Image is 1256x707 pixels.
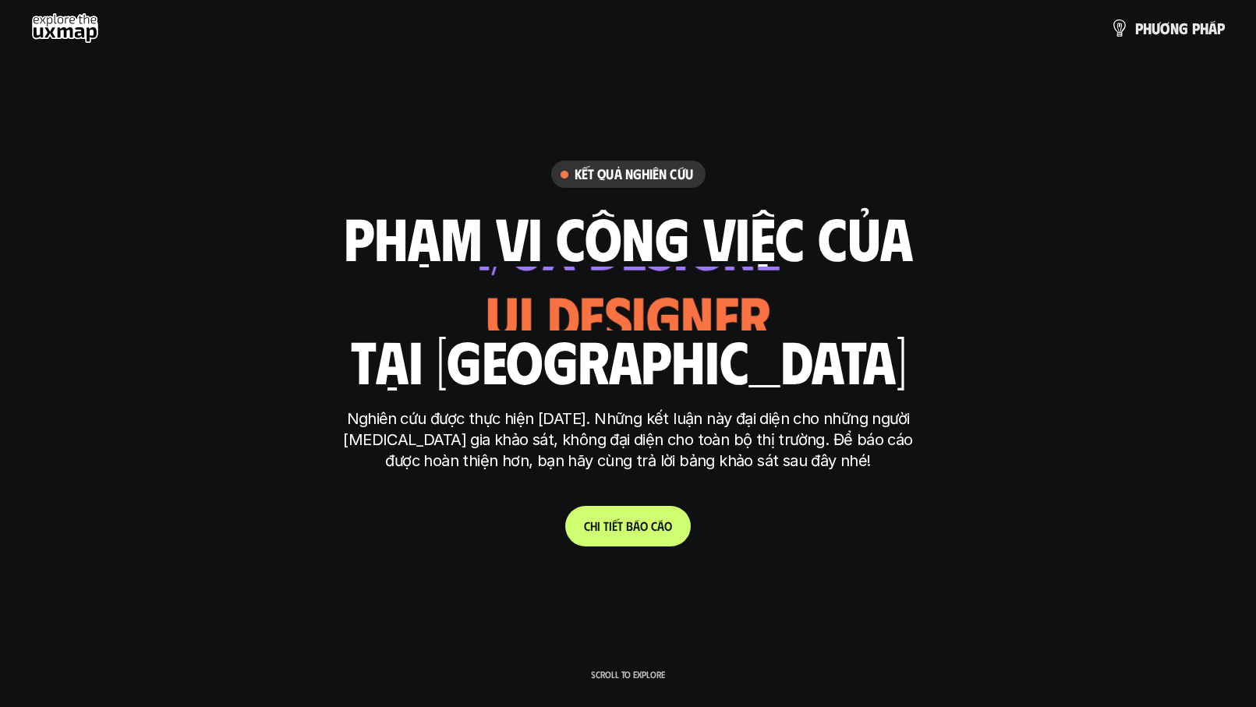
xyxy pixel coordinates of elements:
p: Scroll to explore [591,669,665,680]
span: t [603,518,609,533]
span: á [1208,19,1217,37]
span: b [626,518,633,533]
span: h [1143,19,1152,37]
span: c [651,518,657,533]
span: á [657,518,664,533]
span: h [1200,19,1208,37]
a: phươngpháp [1110,12,1225,44]
h6: Kết quả nghiên cứu [575,165,693,183]
span: g [1179,19,1188,37]
span: p [1135,19,1143,37]
h1: phạm vi công việc của [344,204,913,270]
span: i [597,518,600,533]
span: C [584,518,590,533]
span: o [664,518,672,533]
span: p [1217,19,1225,37]
span: ơ [1160,19,1170,37]
span: h [590,518,597,533]
span: o [640,518,648,533]
span: n [1170,19,1179,37]
h1: tại [GEOGRAPHIC_DATA] [350,327,906,393]
span: p [1192,19,1200,37]
a: Chitiếtbáocáo [565,506,691,546]
span: ư [1152,19,1160,37]
p: Nghiên cứu được thực hiện [DATE]. Những kết luận này đại diện cho những người [MEDICAL_DATA] gia ... [336,408,921,472]
span: i [609,518,612,533]
span: t [617,518,623,533]
span: ế [612,518,617,533]
span: á [633,518,640,533]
